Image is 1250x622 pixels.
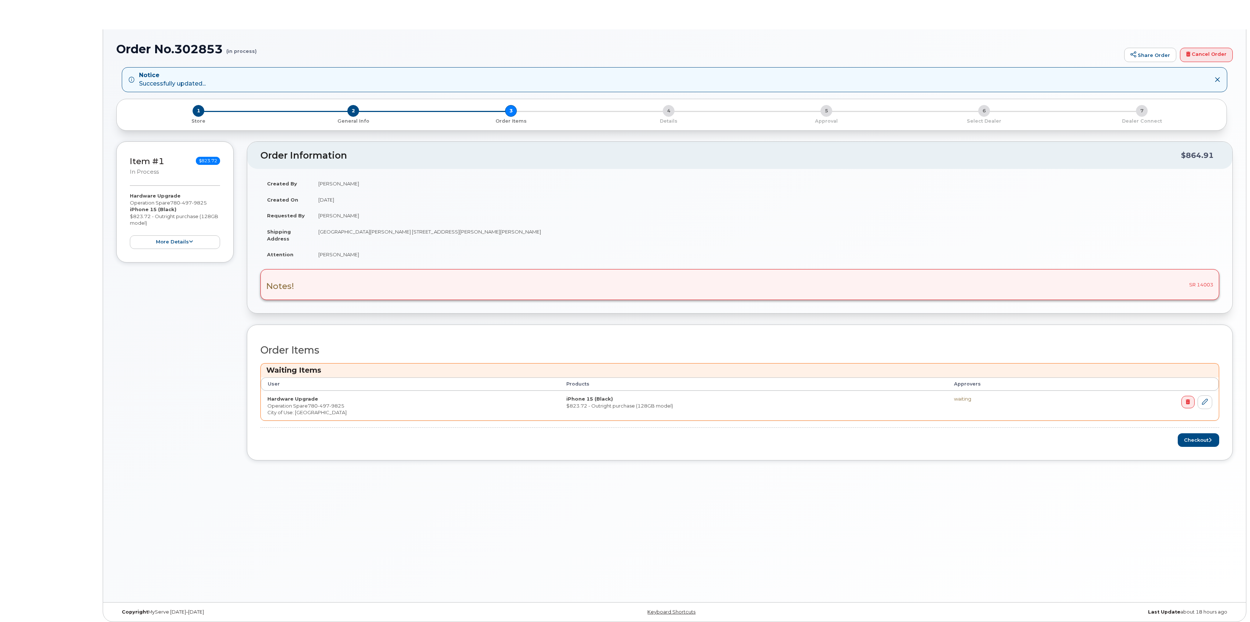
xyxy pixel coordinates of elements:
span: 780 [170,200,207,206]
th: User [261,377,560,391]
strong: Created On [267,197,298,203]
td: [PERSON_NAME] [312,176,1219,192]
strong: Notice [139,71,206,80]
strong: Created By [267,181,297,187]
span: 2 [347,105,359,117]
strong: Hardware Upgrade [130,193,180,199]
strong: Requested By [267,213,305,218]
td: Operation Spare City of Use: [GEOGRAPHIC_DATA] [261,391,560,420]
div: waiting [954,395,1070,402]
td: [DATE] [312,192,1219,208]
td: [GEOGRAPHIC_DATA][PERSON_NAME] [STREET_ADDRESS][PERSON_NAME][PERSON_NAME] [312,224,1219,246]
span: 1 [193,105,204,117]
span: 9825 [329,403,344,409]
strong: iPhone 15 (Black) [130,206,176,212]
th: Products [560,377,947,391]
span: $823.72 [196,157,220,165]
div: Successfully updated... [139,71,206,88]
strong: Attention [267,252,293,257]
button: more details [130,235,220,249]
a: Item #1 [130,156,164,166]
span: 497 [318,403,329,409]
h2: Order Information [260,151,1181,161]
strong: Last Update [1148,609,1180,615]
th: Approvers [947,377,1077,391]
td: [PERSON_NAME] [312,246,1219,263]
small: in process [130,169,159,175]
h3: Waiting Items [266,365,1213,375]
td: [PERSON_NAME] [312,207,1219,224]
div: $864.91 [1181,148,1214,162]
span: 780 [308,403,344,409]
a: Keyboard Shortcuts [647,609,695,615]
td: $823.72 - Outright purchase (128GB model) [560,391,947,420]
strong: iPhone 15 (Black) [566,396,613,402]
div: Operation Spare $823.72 - Outright purchase (128GB model) [130,192,220,249]
strong: Shipping Address [267,229,291,242]
div: SR 14003 [260,269,1219,300]
strong: Copyright [122,609,148,615]
a: 2 General Info [274,117,432,124]
span: 9825 [192,200,207,206]
p: Store [125,118,271,124]
h3: Notes! [266,282,294,291]
div: about 18 hours ago [860,609,1233,615]
a: Cancel Order [1180,48,1233,62]
div: MyServe [DATE]–[DATE] [116,609,489,615]
p: General Info [277,118,429,124]
strong: Hardware Upgrade [267,396,318,402]
a: Share Order [1124,48,1176,62]
button: Checkout [1178,433,1219,447]
h2: Order Items [260,345,1219,356]
span: 497 [180,200,192,206]
a: 1 Store [123,117,274,124]
small: (in process) [226,43,257,54]
h1: Order No.302853 [116,43,1121,55]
